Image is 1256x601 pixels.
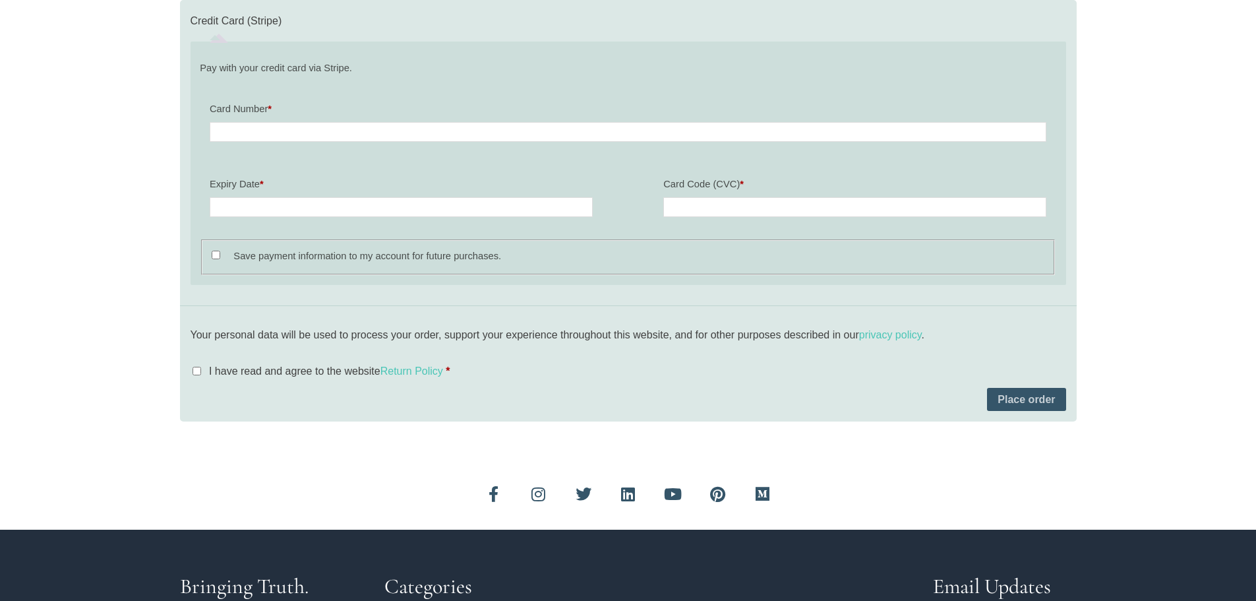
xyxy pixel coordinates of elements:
[214,201,589,213] iframe: Secure expiration date input frame
[210,175,593,194] label: Expiry Date
[191,15,282,26] label: Credit Card (Stripe)
[210,100,1046,119] label: Card Number
[859,329,922,340] a: privacy policy
[209,365,443,377] span: I have read and agree to the website
[180,576,372,597] h3: Bringing Truth.
[193,367,201,375] input: I have read and agree to the websiteReturn Policy *
[191,327,1066,343] p: Your personal data will be used to process your order, support your experience throughout this we...
[214,126,1042,138] iframe: Secure card number input frame
[987,388,1065,412] button: Place order
[384,576,895,597] h3: Categories
[908,576,1077,597] h3: Email Updates
[380,365,443,377] a: Return Policy
[200,61,1056,75] p: Pay with your credit card via Stripe.
[663,175,1046,194] label: Card Code (CVC)
[233,251,501,261] label: Save payment information to my account for future purchases.
[667,201,1042,213] iframe: Secure CVC input frame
